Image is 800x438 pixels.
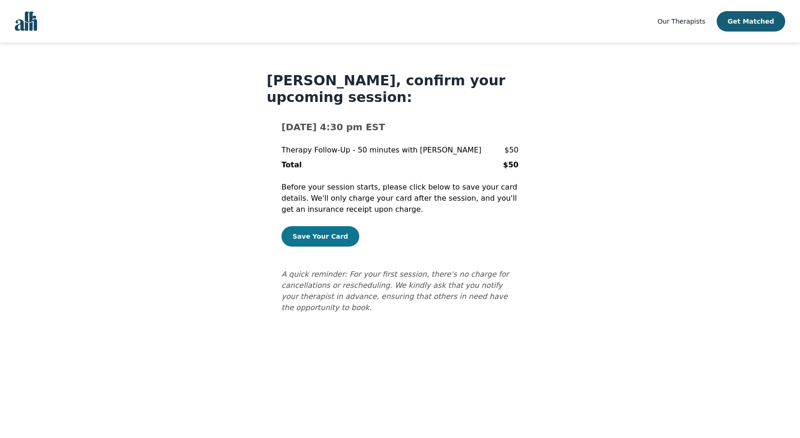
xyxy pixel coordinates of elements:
[503,160,519,169] b: $50
[15,12,37,31] img: alli logo
[657,18,705,25] span: Our Therapists
[281,145,481,156] p: Therapy Follow-Up - 50 minutes with [PERSON_NAME]
[281,182,519,215] p: Before your session starts, please click below to save your card details. We'll only charge your ...
[717,11,785,32] button: Get Matched
[267,72,533,106] h1: [PERSON_NAME], confirm your upcoming session:
[281,226,359,247] button: Save Your Card
[281,270,509,312] i: A quick reminder: For your first session, there's no charge for cancellations or rescheduling. We...
[281,160,302,169] b: Total
[281,121,385,133] b: [DATE] 4:30 pm EST
[657,16,705,27] a: Our Therapists
[504,145,519,156] p: $50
